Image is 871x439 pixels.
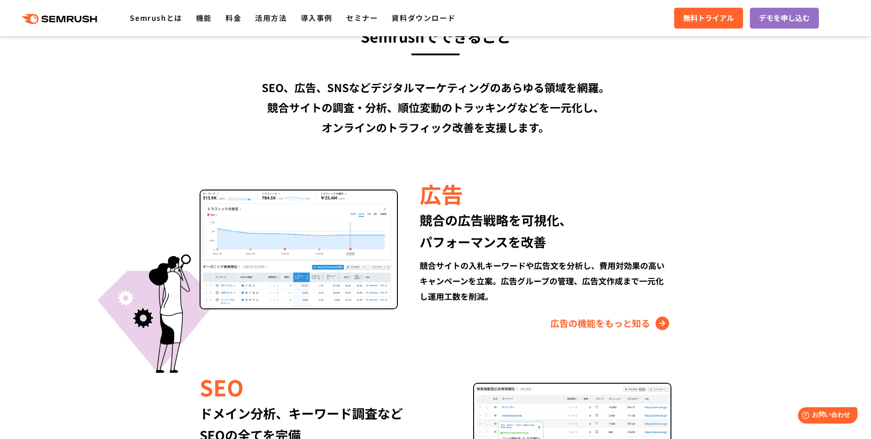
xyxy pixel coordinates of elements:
div: SEO [200,371,451,402]
a: 無料トライアル [674,8,743,29]
div: 競合の広告戦略を可視化、 パフォーマンスを改善 [420,209,671,253]
a: 料金 [225,12,241,23]
a: 導入事例 [301,12,333,23]
a: デモを申し込む [750,8,819,29]
a: 資料ダウンロード [391,12,455,23]
a: セミナー [346,12,378,23]
div: SEO、広告、SNSなどデジタルマーケティングのあらゆる領域を網羅。 競合サイトの調査・分析、順位変動のトラッキングなどを一元化し、 オンラインのトラフィック改善を支援します。 [175,78,696,137]
div: 広告 [420,178,671,209]
iframe: Help widget launcher [790,404,861,429]
span: 無料トライアル [683,12,734,24]
span: デモを申し込む [759,12,810,24]
div: 競合サイトの入札キーワードや広告文を分析し、費用対効果の高いキャンペーンを立案。広告グループの管理、広告文作成まで一元化し運用工数を削減。 [420,258,671,304]
a: 活用方法 [255,12,287,23]
a: 広告の機能をもっと知る [550,316,671,331]
a: 機能 [196,12,212,23]
a: Semrushとは [130,12,182,23]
